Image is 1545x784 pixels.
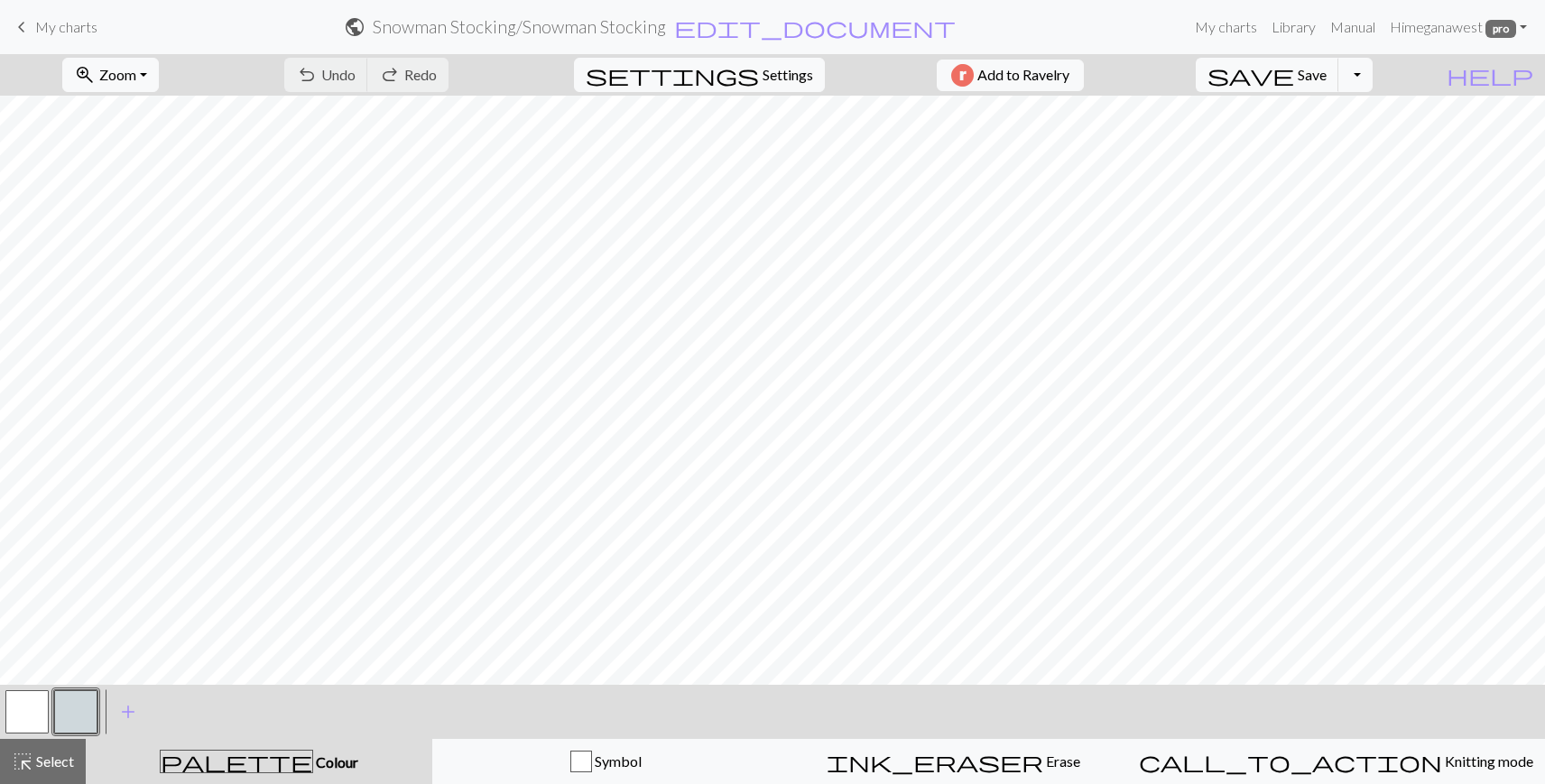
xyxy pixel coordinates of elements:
span: Save [1298,66,1327,83]
span: settings [586,62,759,88]
a: My charts [1188,9,1264,45]
span: Colour [313,753,358,770]
h2: Snowman Stocking / Snowman Stocking [373,16,666,37]
span: keyboard_arrow_left [11,14,32,40]
span: save [1207,62,1294,88]
span: edit_document [674,14,956,40]
span: Symbol [592,752,642,770]
button: Zoom [62,58,159,92]
span: ink_eraser [827,749,1043,774]
span: call_to_action [1139,749,1442,774]
span: Settings [763,64,813,86]
button: SettingsSettings [574,58,825,92]
button: Knitting mode [1127,739,1545,784]
button: Erase [780,739,1127,784]
span: help [1447,62,1533,88]
span: Erase [1043,752,1080,770]
button: Colour [86,739,432,784]
a: My charts [11,12,97,42]
span: Select [33,752,74,770]
img: Ravelry [951,64,974,87]
a: Manual [1323,9,1383,45]
button: Save [1196,58,1339,92]
span: add [117,699,139,724]
span: pro [1485,20,1516,38]
span: highlight_alt [12,749,33,774]
i: Settings [586,64,759,86]
a: Library [1264,9,1323,45]
button: Symbol [432,739,780,784]
span: zoom_in [74,62,96,88]
a: Himeganawest pro [1383,9,1534,45]
span: My charts [35,18,97,35]
span: palette [161,749,312,774]
span: Add to Ravelry [977,64,1069,87]
span: Knitting mode [1442,752,1533,770]
span: Zoom [99,66,136,83]
button: Add to Ravelry [937,60,1084,91]
span: public [344,14,365,40]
